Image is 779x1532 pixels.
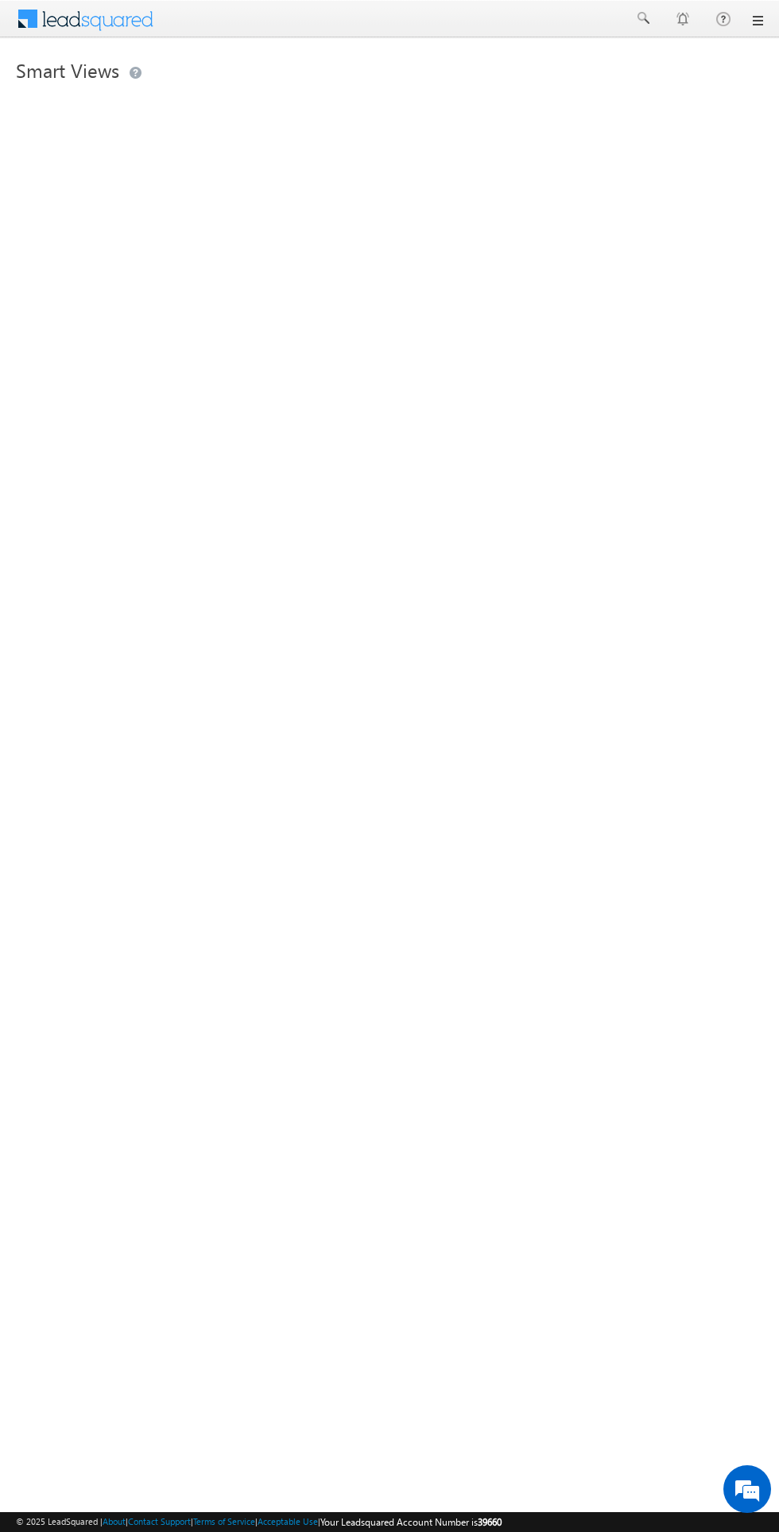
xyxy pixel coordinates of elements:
[193,1516,255,1526] a: Terms of Service
[16,57,119,83] span: Smart Views
[128,1516,191,1526] a: Contact Support
[258,1516,318,1526] a: Acceptable Use
[16,1515,502,1530] span: © 2025 LeadSquared | | | | |
[103,1516,126,1526] a: About
[478,1516,502,1528] span: 39660
[320,1516,502,1528] span: Your Leadsquared Account Number is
